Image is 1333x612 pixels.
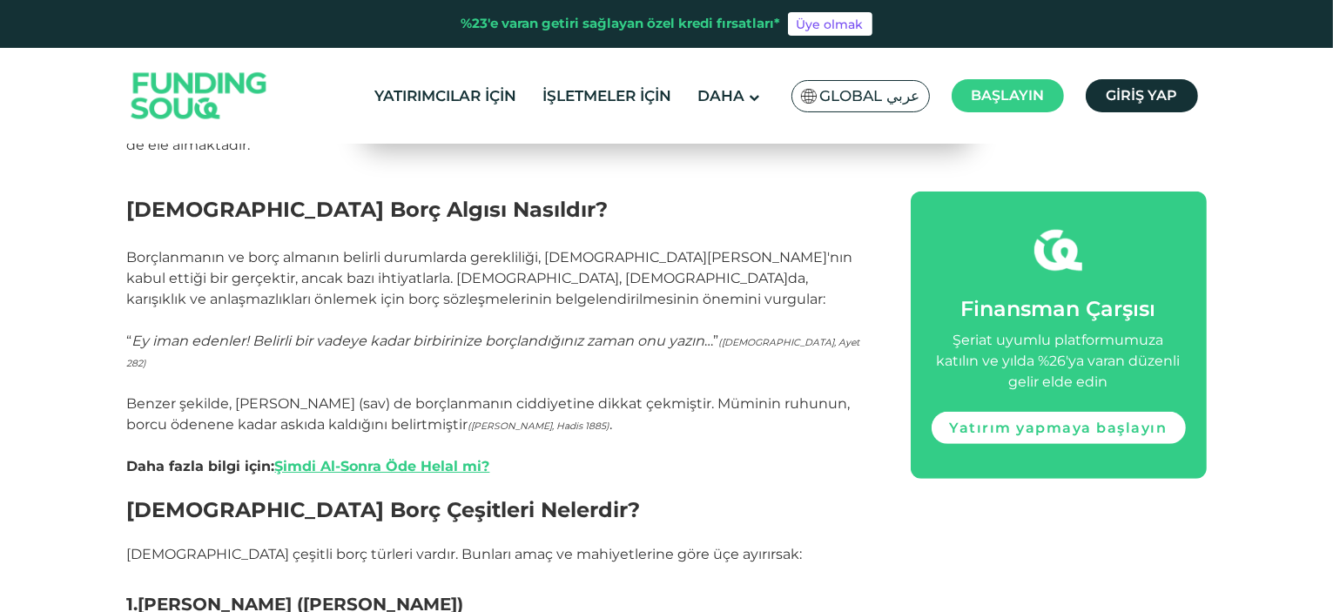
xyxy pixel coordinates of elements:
[937,332,1181,390] font: Şeriat uyumlu platformumuza katılın ve yılda %26'ya varan düzenli gelir elde edin
[127,116,868,153] font: Bu makale, kapsamlı bir anlayış sağlamak için temel soruları ele alırken, bu işleme ilişkin Şeria...
[542,87,671,104] font: İşletmeler İçin
[971,87,1044,104] font: Başlayın
[132,333,705,349] font: Ey iman edenler! Belirli bir vadeye kadar birbirinize borçlandığınız zaman onu yazın
[538,82,676,111] a: İşletmeler İçin
[797,17,864,32] font: Üye olmak
[127,197,609,222] font: [DEMOGRAPHIC_DATA] Borç Algısı Nasıldır?
[461,15,781,31] font: %23'e varan getiri sağlayan özel kredi fırsatları*
[127,337,860,369] font: ([DEMOGRAPHIC_DATA], Ayet 282)
[374,87,516,104] font: Yatırımcılar İçin
[705,333,719,349] font: …”
[370,82,521,111] a: Yatırımcılar İçin
[468,420,610,432] font: ([PERSON_NAME], Hadis 1885)
[127,395,851,433] font: Benzer şekilde, [PERSON_NAME] (sav) de borçlanmanın ciddiyetine dikkat çekmiştir. Müminin ruhunun...
[1106,87,1177,104] font: Giriş yap
[801,89,817,104] img: Güney Afrika Bayrağı
[127,546,803,562] font: [DEMOGRAPHIC_DATA] çeşitli borç türleri vardır. Bunları amaç ve mahiyetlerine göre üçe ayırırsak:
[820,87,920,104] font: Global عربي
[127,458,275,474] font: Daha fazla bilgi için:
[697,87,744,104] font: Daha
[127,249,853,307] font: Borçlanmanın ve borç almanın belirli durumlarda gerekliliği, [DEMOGRAPHIC_DATA][PERSON_NAME]'nın ...
[127,497,641,522] font: [DEMOGRAPHIC_DATA] Borç Çeşitleri Nelerdir?
[950,420,1168,436] font: Yatırım yapmaya başlayın
[1086,79,1198,112] a: Giriş yap
[788,12,872,37] a: Üye olmak
[275,458,490,474] a: Şimdi Al-Sonra Öde Helal mi?
[127,333,132,349] font: “
[932,412,1186,444] a: Yatırım yapmaya başlayın
[114,52,285,140] img: Logo
[961,296,1156,321] font: Finansman Çarşısı
[1034,226,1082,274] img: fsicon
[610,416,613,433] font: .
